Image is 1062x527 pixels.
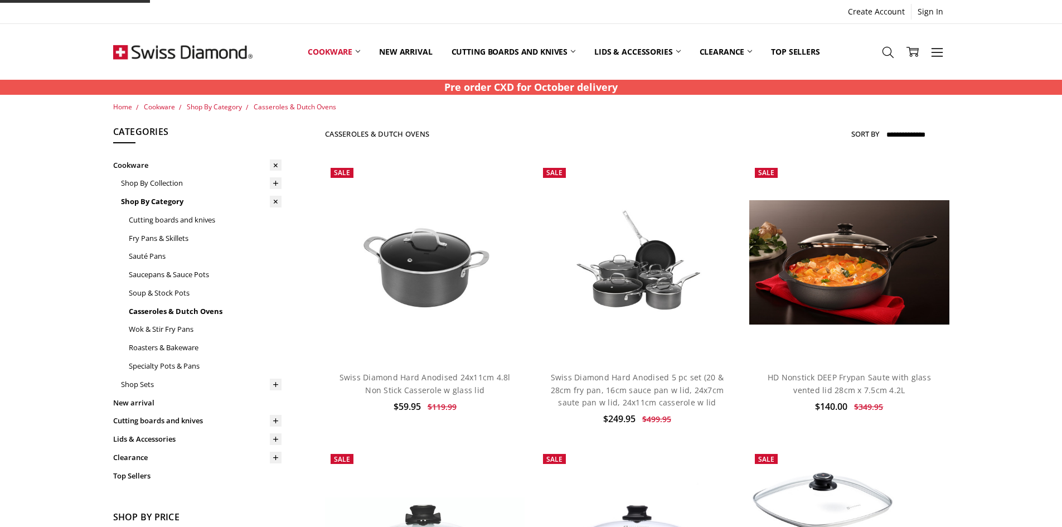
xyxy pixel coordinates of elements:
[603,413,636,425] span: $249.95
[537,162,737,362] a: Swiss Diamond Hard Anodised 5 pc set (20 & 28cm fry pan, 16cm sauce pan w lid, 24x7cm saute pan w...
[144,102,175,112] a: Cookware
[546,455,562,464] span: Sale
[394,400,421,413] span: $59.95
[129,229,282,248] a: Fry Pans & Skillets
[325,196,525,329] img: Swiss Diamond Hard Anodised 24x11cm 4.8l Non Stick Casserole w glass lid
[121,192,282,211] a: Shop By Category
[113,448,282,467] a: Clearance
[911,4,949,20] a: Sign In
[851,125,879,143] label: Sort By
[129,339,282,357] a: Roasters & Bakeware
[370,27,442,76] a: New arrival
[442,27,585,76] a: Cutting boards and knives
[129,211,282,229] a: Cutting boards and knives
[428,402,457,412] span: $119.99
[758,455,774,464] span: Sale
[113,156,282,175] a: Cookware
[254,102,336,112] a: Casseroles & Dutch Ovens
[758,168,774,177] span: Sale
[113,394,282,412] a: New arrival
[187,102,242,112] a: Shop By Category
[121,174,282,192] a: Shop By Collection
[113,430,282,448] a: Lids & Accessories
[325,162,525,362] a: Swiss Diamond Hard Anodised 24x11cm 4.8l Non Stick Casserole w glass lid
[334,168,350,177] span: Sale
[129,357,282,375] a: Specialty Pots & Pans
[537,195,737,330] img: Swiss Diamond Hard Anodised 5 pc set (20 & 28cm fry pan, 16cm sauce pan w lid, 24x7cm saute pan w...
[585,27,690,76] a: Lids & Accessories
[113,125,282,144] h5: Categories
[129,320,282,339] a: Wok & Stir Fry Pans
[129,247,282,265] a: Sauté Pans
[642,414,671,424] span: $499.95
[551,372,724,408] a: Swiss Diamond Hard Anodised 5 pc set (20 & 28cm fry pan, 16cm sauce pan w lid, 24x7cm saute pan w...
[546,168,562,177] span: Sale
[129,265,282,284] a: Saucepans & Sauce Pots
[113,24,253,80] img: Free Shipping On Every Order
[762,27,829,76] a: Top Sellers
[854,402,883,412] span: $349.95
[334,455,350,464] span: Sale
[129,284,282,302] a: Soup & Stock Pots
[749,162,949,362] a: HD Nonstick DEEP Frypan Saute with glass vented lid 28cm x 7.5cm 4.2L
[298,27,370,76] a: Cookware
[129,302,282,321] a: Casseroles & Dutch Ovens
[444,80,618,94] strong: Pre order CXD for October delivery
[768,372,931,395] a: HD Nonstick DEEP Frypan Saute with glass vented lid 28cm x 7.5cm 4.2L
[325,129,429,138] h1: Casseroles & Dutch Ovens
[121,375,282,394] a: Shop Sets
[842,4,911,20] a: Create Account
[690,27,762,76] a: Clearance
[749,200,949,325] img: HD Nonstick DEEP Frypan Saute with glass vented lid 28cm x 7.5cm 4.2L
[113,412,282,430] a: Cutting boards and knives
[815,400,847,413] span: $140.00
[113,102,132,112] a: Home
[340,372,511,395] a: Swiss Diamond Hard Anodised 24x11cm 4.8l Non Stick Casserole w glass lid
[113,467,282,485] a: Top Sellers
